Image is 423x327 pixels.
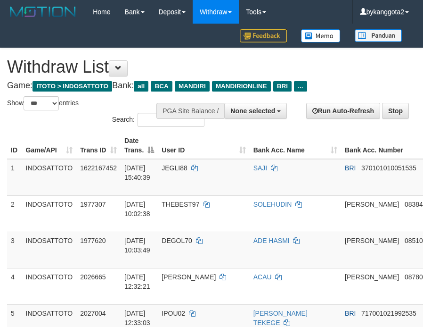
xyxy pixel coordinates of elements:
[345,201,399,208] span: [PERSON_NAME]
[230,107,275,115] span: None selected
[22,232,77,268] td: INDOSATTOTO
[112,113,204,127] label: Search:
[7,159,22,196] td: 1
[253,164,268,172] a: SAJI
[80,201,106,208] span: 1977307
[80,310,106,317] span: 2027004
[124,237,150,254] span: [DATE] 10:03:49
[253,273,272,281] a: ACAU
[22,132,77,159] th: Game/API: activate to sort column ascending
[355,29,402,42] img: panduan.png
[382,103,409,119] a: Stop
[134,81,148,92] span: all
[22,268,77,304] td: INDOSATTOTO
[162,201,199,208] span: THEBEST97
[22,195,77,232] td: INDOSATTOTO
[124,310,150,327] span: [DATE] 12:33:03
[162,273,216,281] span: [PERSON_NAME]
[22,159,77,196] td: INDOSATTOTO
[7,58,409,76] h1: Withdraw List
[212,81,271,92] span: MANDIRIONLINE
[158,132,249,159] th: User ID: activate to sort column ascending
[253,237,290,244] a: ADE HASMI
[224,103,287,119] button: None selected
[345,273,399,281] span: [PERSON_NAME]
[253,310,308,327] a: [PERSON_NAME] TEKEGE
[7,5,79,19] img: MOTION_logo.png
[76,132,121,159] th: Trans ID: activate to sort column ascending
[80,164,117,172] span: 1622167452
[240,29,287,42] img: Feedback.jpg
[7,96,79,110] label: Show entries
[345,310,356,317] span: BRI
[175,81,210,92] span: MANDIRI
[33,81,112,92] span: ITOTO > INDOSATTOTO
[162,237,192,244] span: DEGOL70
[7,232,22,268] td: 3
[294,81,307,92] span: ...
[156,103,224,119] div: PGA Site Balance /
[345,164,356,172] span: BRI
[7,81,409,91] h4: Game: Bank:
[301,29,341,42] img: Button%20Memo.svg
[138,113,204,127] input: Search:
[7,195,22,232] td: 2
[345,237,399,244] span: [PERSON_NAME]
[121,132,158,159] th: Date Trans.: activate to sort column descending
[253,201,292,208] a: SOLEHUDIN
[124,201,150,218] span: [DATE] 10:02:38
[273,81,292,92] span: BRI
[151,81,172,92] span: BCA
[361,310,416,317] span: Copy 717001021992535 to clipboard
[80,237,106,244] span: 1977620
[124,273,150,290] span: [DATE] 12:32:21
[7,268,22,304] td: 4
[162,164,187,172] span: JEGLI88
[24,96,59,110] select: Showentries
[7,132,22,159] th: ID
[306,103,380,119] a: Run Auto-Refresh
[124,164,150,181] span: [DATE] 15:40:39
[162,310,185,317] span: IPOU02
[361,164,416,172] span: Copy 370101010051535 to clipboard
[250,132,341,159] th: Bank Acc. Name: activate to sort column ascending
[80,273,106,281] span: 2026665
